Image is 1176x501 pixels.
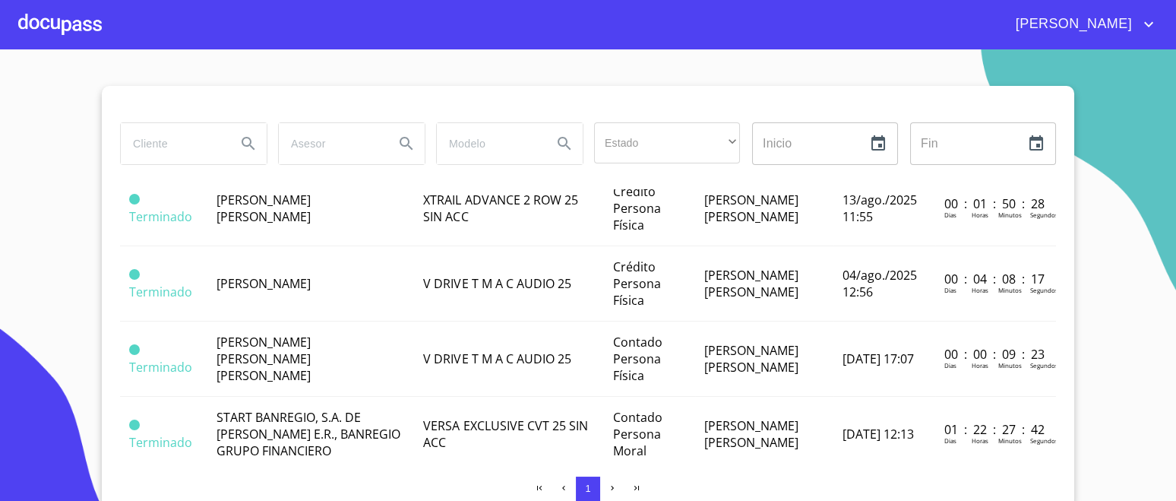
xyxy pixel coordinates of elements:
[1030,211,1058,219] p: Segundos
[129,420,140,430] span: Terminado
[129,269,140,280] span: Terminado
[129,284,192,300] span: Terminado
[423,417,587,451] span: VERSA EXCLUSIVE CVT 25 SIN ACC
[613,258,661,309] span: Crédito Persona Física
[129,208,192,225] span: Terminado
[121,123,224,164] input: search
[842,192,917,225] span: 13/ago./2025 11:55
[704,267,798,300] span: [PERSON_NAME] [PERSON_NAME]
[1004,12,1158,36] button: account of current user
[1004,12,1140,36] span: [PERSON_NAME]
[423,350,571,367] span: V DRIVE T M A C AUDIO 25
[704,417,798,451] span: [PERSON_NAME] [PERSON_NAME]
[423,275,571,292] span: V DRIVE T M A C AUDIO 25
[972,436,988,445] p: Horas
[576,477,600,501] button: 1
[129,344,140,355] span: Terminado
[972,361,988,369] p: Horas
[972,286,988,294] p: Horas
[279,123,382,164] input: search
[944,436,956,445] p: Dias
[217,409,400,459] span: START BANREGIO, S.A. DE [PERSON_NAME] E.R., BANREGIO GRUPO FINANCIERO
[998,211,1022,219] p: Minutos
[217,275,311,292] span: [PERSON_NAME]
[129,359,192,376] span: Terminado
[972,211,988,219] p: Horas
[704,342,798,376] span: [PERSON_NAME] [PERSON_NAME]
[842,426,914,442] span: [DATE] 12:13
[423,192,577,225] span: XTRAIL ADVANCE 2 ROW 25 SIN ACC
[842,267,917,300] span: 04/ago./2025 12:56
[613,183,661,233] span: Crédito Persona Física
[217,334,311,384] span: [PERSON_NAME] [PERSON_NAME] [PERSON_NAME]
[944,211,956,219] p: Dias
[437,123,540,164] input: search
[613,409,662,459] span: Contado Persona Moral
[230,125,267,162] button: Search
[388,125,425,162] button: Search
[546,125,583,162] button: Search
[944,286,956,294] p: Dias
[944,346,1047,363] p: 00 : 00 : 09 : 23
[613,334,662,384] span: Contado Persona Física
[944,361,956,369] p: Dias
[998,361,1022,369] p: Minutos
[998,436,1022,445] p: Minutos
[1030,286,1058,294] p: Segundos
[998,286,1022,294] p: Minutos
[704,192,798,225] span: [PERSON_NAME] [PERSON_NAME]
[129,434,192,451] span: Terminado
[585,483,590,494] span: 1
[129,194,140,205] span: Terminado
[594,122,740,163] div: ​
[217,192,311,225] span: [PERSON_NAME] [PERSON_NAME]
[1030,436,1058,445] p: Segundos
[842,350,914,367] span: [DATE] 17:07
[944,271,1047,287] p: 00 : 04 : 08 : 17
[944,195,1047,212] p: 00 : 01 : 50 : 28
[944,421,1047,438] p: 01 : 22 : 27 : 42
[1030,361,1058,369] p: Segundos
